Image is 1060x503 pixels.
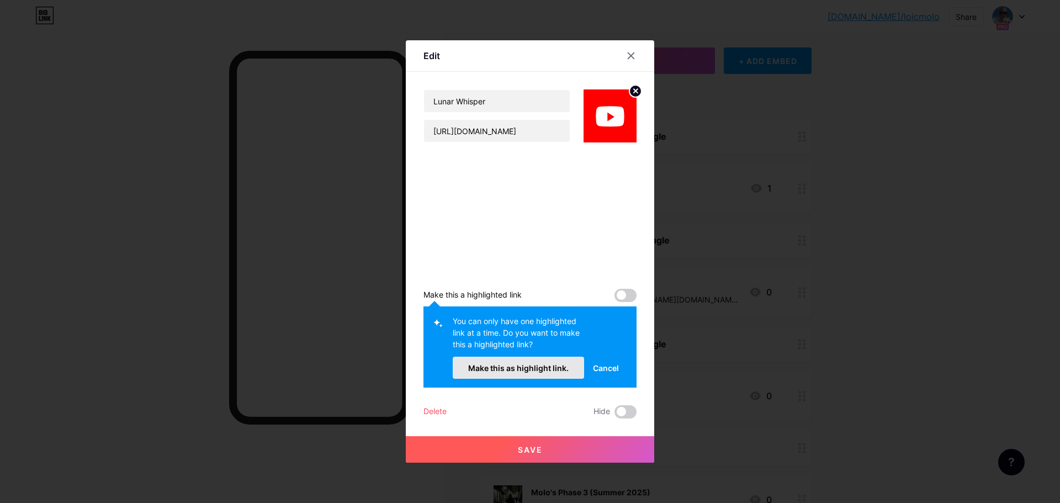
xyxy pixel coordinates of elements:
[424,120,570,142] input: URL
[406,436,654,463] button: Save
[468,363,569,373] span: Make this as highlight link.
[453,315,584,357] div: You can only have one highlighted link at a time. Do you want to make this a highlighted link?
[453,357,584,379] button: Make this as highlight link.
[593,405,610,419] span: Hide
[593,362,619,374] span: Cancel
[423,49,440,62] div: Edit
[518,445,543,454] span: Save
[424,90,570,112] input: Title
[584,357,628,379] button: Cancel
[584,89,637,142] img: link_thumbnail
[423,289,522,302] div: Make this a highlighted link
[423,405,447,419] div: Delete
